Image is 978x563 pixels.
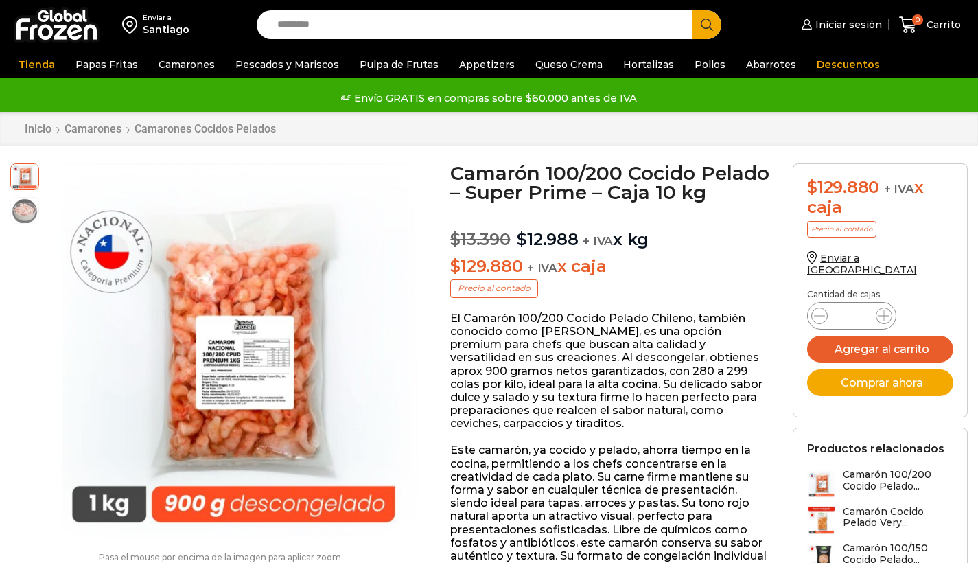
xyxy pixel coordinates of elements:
span: + IVA [527,261,557,275]
a: Camarones [64,122,122,135]
button: Agregar al carrito [807,336,953,363]
a: Papas Fritas [69,51,145,78]
bdi: 12.988 [517,229,578,249]
input: Product quantity [839,306,865,325]
span: $ [450,256,461,276]
span: 0 [912,14,923,25]
bdi: 129.880 [450,256,522,276]
bdi: 129.880 [807,177,879,197]
a: Tienda [12,51,62,78]
button: Comprar ahora [807,369,953,396]
p: x kg [450,216,772,250]
span: camaron nacional [11,198,38,225]
a: Pollos [688,51,732,78]
a: Pulpa de Frutas [353,51,445,78]
a: Descuentos [810,51,887,78]
bdi: 13.390 [450,229,510,249]
a: Iniciar sesión [798,11,882,38]
span: + IVA [583,234,613,248]
p: x caja [450,257,772,277]
a: Enviar a [GEOGRAPHIC_DATA] [807,252,917,276]
img: address-field-icon.svg [122,13,143,36]
span: $ [517,229,527,249]
a: 0 Carrito [896,9,964,41]
h3: Camarón 100/200 Cocido Pelado... [843,469,953,492]
p: El Camarón 100/200 Cocido Pelado Chileno, también conocido como [PERSON_NAME], es una opción prem... [450,312,772,430]
div: Santiago [143,23,189,36]
a: Camarón Cocido Pelado Very... [807,506,953,536]
a: Pescados y Mariscos [229,51,346,78]
p: Cantidad de cajas [807,290,953,299]
a: Appetizers [452,51,522,78]
a: Inicio [24,122,52,135]
a: Camarón 100/200 Cocido Pelado... [807,469,953,498]
p: Precio al contado [450,279,538,297]
button: Search button [692,10,721,39]
a: Camarones Cocidos Pelados [134,122,277,135]
a: Queso Crema [528,51,609,78]
span: $ [807,177,817,197]
span: $ [450,229,461,249]
h3: Camarón Cocido Pelado Very... [843,506,953,529]
a: Hortalizas [616,51,681,78]
div: x caja [807,178,953,218]
span: + IVA [884,182,914,196]
div: 1 / 2 [46,163,421,539]
a: Abarrotes [739,51,803,78]
span: Carrito [923,18,961,32]
span: Iniciar sesión [812,18,882,32]
h2: Productos relacionados [807,442,944,455]
div: Enviar a [143,13,189,23]
h1: Camarón 100/200 Cocido Pelado – Super Prime – Caja 10 kg [450,163,772,202]
nav: Breadcrumb [24,122,277,135]
a: Camarones [152,51,222,78]
p: Pasa el mouse por encima de la imagen para aplicar zoom [10,553,430,562]
span: camaron nacional [11,162,38,189]
img: camaron nacional [46,163,421,539]
p: Precio al contado [807,221,876,238]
